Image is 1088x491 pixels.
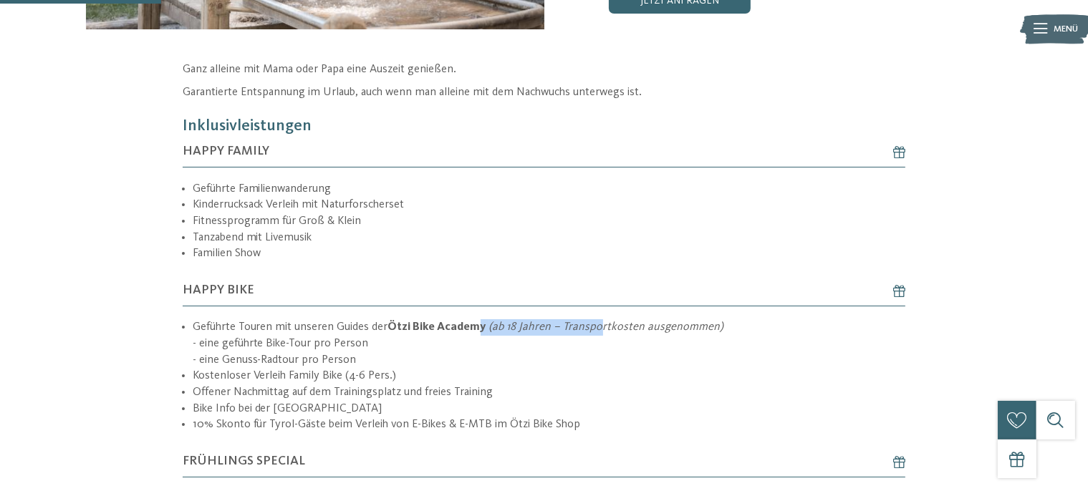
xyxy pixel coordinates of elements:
p: Garantierte Entspannung im Urlaub, auch wenn man alleine mit dem Nachwuchs unterwegs ist. [183,84,905,101]
li: Familien Show [193,245,905,262]
span: HAPPY FAMILY [183,142,269,160]
li: Offener Nachmittag auf dem Trainingsplatz und freies Training [193,384,905,401]
li: Kostenloser Verleih Family Bike (4-6 Pers.) [193,368,905,384]
em: (ab 18 Jahren – Transportkosten ausgenommen) [489,321,724,333]
li: Geführte Familienwanderung [193,181,905,198]
li: Tanzabend mit Livemusik [193,230,905,246]
span: FRÜHLINGS SPECIAL [183,452,305,470]
span: Inklusivleistungen [183,118,312,134]
span: HAPPY BIKE [183,281,254,299]
li: Bike Info bei der [GEOGRAPHIC_DATA] [193,401,905,417]
strong: Ötzi Bike Academy [388,321,486,333]
li: Kinderrucksack Verleih mit Naturforscherset [193,197,905,213]
p: Ganz alleine mit Mama oder Papa eine Auszeit genießen. [183,62,905,78]
li: Fitnessprogramm für Groß & Klein [193,213,905,230]
li: 10% Skonto für Tyrol-Gäste beim Verleih von E-Bikes & E-MTB im Ötzi Bike Shop [193,417,905,433]
li: Geführte Touren mit unseren Guides der - eine geführte Bike-Tour pro Person - eine Genuss-Radtour... [193,319,905,368]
